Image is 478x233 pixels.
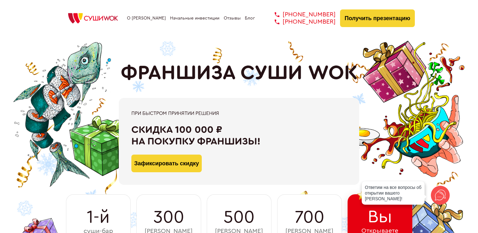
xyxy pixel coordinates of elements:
[265,18,336,26] a: [PHONE_NUMBER]
[245,16,255,21] a: Блог
[224,16,241,21] a: Отзывы
[121,61,358,85] h1: ФРАНШИЗА СУШИ WOK
[87,207,110,227] span: 1-й
[63,11,123,25] img: СУШИWOK
[131,111,347,116] div: При быстром принятии решения
[295,207,324,227] span: 700
[131,155,202,172] button: Зафиксировать скидку
[170,16,219,21] a: Начальные инвестиции
[223,207,255,227] span: 500
[362,181,425,205] div: Ответим на все вопросы об открытии вашего [PERSON_NAME]!
[153,207,184,227] span: 300
[131,124,347,147] div: Скидка 100 000 ₽ на покупку франшизы!
[368,207,392,227] span: Вы
[127,16,166,21] a: О [PERSON_NAME]
[265,11,336,18] a: [PHONE_NUMBER]
[340,9,415,27] button: Получить презентацию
